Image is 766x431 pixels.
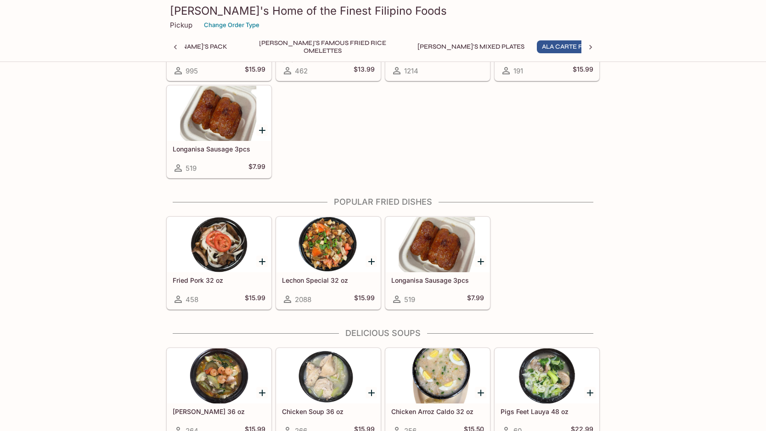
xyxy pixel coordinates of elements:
span: 2088 [295,295,311,304]
span: 519 [186,164,197,173]
h5: $15.99 [245,294,265,305]
div: Lechon Special 32 oz [276,217,380,272]
div: Longanisa Sausage 3pcs [167,86,271,141]
button: Add Sari Sari 36 oz [256,387,268,398]
span: 1214 [404,67,418,75]
button: Change Order Type [200,18,264,32]
button: Ala Carte Favorite Filipino Dishes [537,40,667,53]
h4: Popular Fried Dishes [166,197,600,207]
h5: Longanisa Sausage 3pcs [173,145,265,153]
a: Longanisa Sausage 3pcs519$7.99 [385,217,490,309]
h5: Fried Pork 32 oz [173,276,265,284]
button: [PERSON_NAME]'s Pack [143,40,232,53]
a: Fried Pork 32 oz458$15.99 [167,217,271,309]
button: Add Longanisa Sausage 3pcs [256,124,268,136]
div: Chicken Soup 36 oz [276,348,380,403]
span: 995 [186,67,198,75]
button: Add Pigs Feet Lauya 48 oz [584,387,596,398]
button: Add Longanisa Sausage 3pcs [475,256,486,267]
span: 462 [295,67,308,75]
button: Add Fried Pork 32 oz [256,256,268,267]
h5: Chicken Arroz Caldo 32 oz [391,408,484,415]
h5: [PERSON_NAME] 36 oz [173,408,265,415]
span: 191 [513,67,523,75]
h5: $13.99 [354,65,375,76]
div: Sari Sari 36 oz [167,348,271,403]
h5: $15.99 [354,294,375,305]
p: Pickup [170,21,192,29]
button: [PERSON_NAME]'s Mixed Plates [412,40,529,53]
button: Add Chicken Soup 36 oz [366,387,377,398]
h5: $15.99 [573,65,593,76]
a: Lechon Special 32 oz2088$15.99 [276,217,381,309]
h5: $7.99 [467,294,484,305]
div: Chicken Arroz Caldo 32 oz [386,348,490,403]
div: Longanisa Sausage 3pcs [386,217,490,272]
h5: $7.99 [248,162,265,174]
div: Fried Pork 32 oz [167,217,271,272]
h4: Delicious Soups [166,328,600,338]
h5: Lechon Special 32 oz [282,276,375,284]
h5: $15.99 [245,65,265,76]
span: 458 [186,295,198,304]
button: [PERSON_NAME]'s Famous Fried Rice Omelettes [240,40,405,53]
button: Add Chicken Arroz Caldo 32 oz [475,387,486,398]
button: Add Lechon Special 32 oz [366,256,377,267]
h5: Pigs Feet Lauya 48 oz [501,408,593,415]
a: Longanisa Sausage 3pcs519$7.99 [167,85,271,178]
h5: Chicken Soup 36 oz [282,408,375,415]
h5: Longanisa Sausage 3pcs [391,276,484,284]
span: 519 [404,295,415,304]
h3: [PERSON_NAME]'s Home of the Finest Filipino Foods [170,4,596,18]
div: Pigs Feet Lauya 48 oz [495,348,599,403]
